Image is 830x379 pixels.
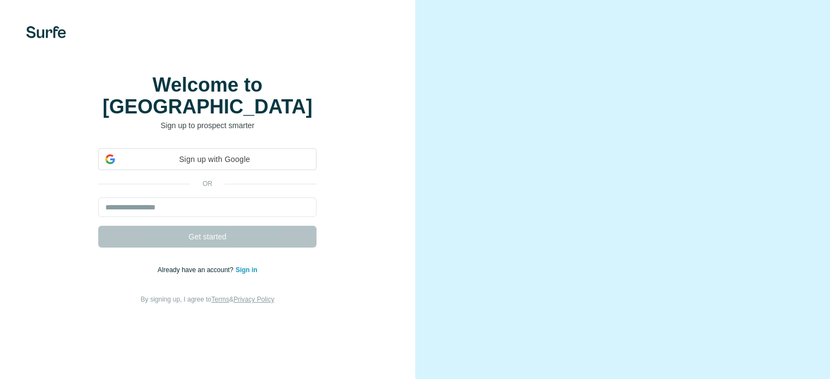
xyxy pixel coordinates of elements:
span: By signing up, I agree to & [141,296,274,303]
p: Sign up to prospect smarter [98,120,317,131]
p: or [190,179,225,189]
a: Privacy Policy [234,296,274,303]
h1: Welcome to [GEOGRAPHIC_DATA] [98,74,317,118]
a: Terms [211,296,229,303]
div: Sign up with Google [98,148,317,170]
span: Sign up with Google [120,154,309,165]
a: Sign in [236,266,258,274]
span: Already have an account? [158,266,236,274]
img: Surfe's logo [26,26,66,38]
